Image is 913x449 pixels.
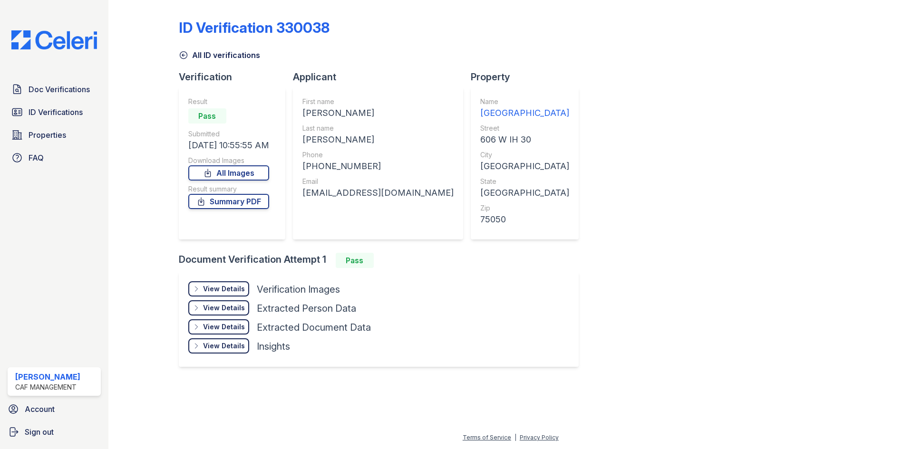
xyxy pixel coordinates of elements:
a: Name [GEOGRAPHIC_DATA] [480,97,569,120]
div: [PERSON_NAME] [302,133,454,146]
div: Email [302,177,454,186]
div: Submitted [188,129,269,139]
a: Privacy Policy [520,434,559,441]
div: State [480,177,569,186]
a: Summary PDF [188,194,269,209]
a: Sign out [4,422,105,441]
div: [GEOGRAPHIC_DATA] [480,186,569,200]
div: [DATE] 10:55:55 AM [188,139,269,152]
div: Property [471,70,586,84]
span: ID Verifications [29,106,83,118]
a: Account [4,400,105,419]
span: FAQ [29,152,44,163]
span: Account [25,403,55,415]
a: All Images [188,165,269,181]
div: Result [188,97,269,106]
div: Street [480,124,569,133]
a: Doc Verifications [8,80,101,99]
span: Sign out [25,426,54,438]
div: First name [302,97,454,106]
div: Download Images [188,156,269,165]
div: [GEOGRAPHIC_DATA] [480,106,569,120]
div: Last name [302,124,454,133]
span: Doc Verifications [29,84,90,95]
a: Terms of Service [463,434,511,441]
div: Result summary [188,184,269,194]
span: Properties [29,129,66,141]
div: 75050 [480,213,569,226]
div: CAF Management [15,382,80,392]
div: | [515,434,516,441]
div: City [480,150,569,160]
div: [PERSON_NAME] [302,106,454,120]
div: Insights [257,340,290,353]
div: [GEOGRAPHIC_DATA] [480,160,569,173]
img: CE_Logo_Blue-a8612792a0a2168367f1c8372b55b34899dd931a85d93a1a3d3e32e68fde9ad4.png [4,30,105,49]
div: ID Verification 330038 [179,19,330,36]
div: Zip [480,203,569,213]
a: FAQ [8,148,101,167]
div: View Details [203,322,245,332]
div: Name [480,97,569,106]
div: [EMAIL_ADDRESS][DOMAIN_NAME] [302,186,454,200]
div: View Details [203,341,245,351]
div: Extracted Document Data [257,321,371,334]
div: Pass [336,253,374,268]
div: View Details [203,284,245,294]
a: Properties [8,125,101,144]
div: Pass [188,108,226,124]
div: Verification Images [257,283,340,296]
a: All ID verifications [179,49,260,61]
div: Applicant [293,70,471,84]
div: [PHONE_NUMBER] [302,160,454,173]
div: Phone [302,150,454,160]
div: [PERSON_NAME] [15,371,80,382]
a: ID Verifications [8,103,101,122]
div: View Details [203,303,245,313]
div: 606 W IH 30 [480,133,569,146]
div: Extracted Person Data [257,302,356,315]
div: Verification [179,70,293,84]
div: Document Verification Attempt 1 [179,253,586,268]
